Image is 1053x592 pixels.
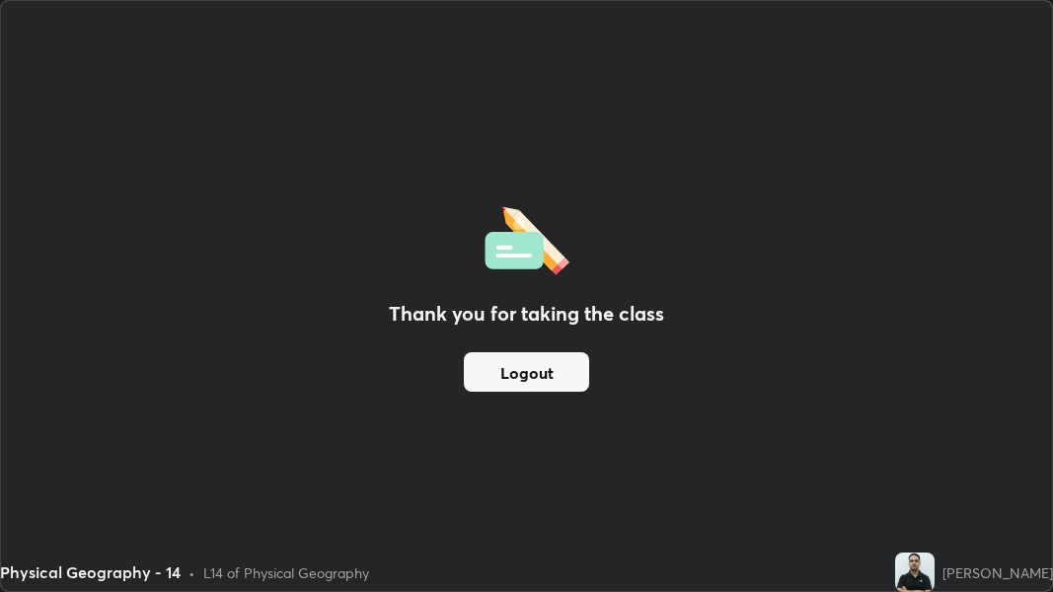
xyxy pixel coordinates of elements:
[389,299,664,329] h2: Thank you for taking the class
[942,562,1053,583] div: [PERSON_NAME]
[203,562,369,583] div: L14 of Physical Geography
[188,562,195,583] div: •
[895,553,935,592] img: e2c148373bd94405ba47758bc9f11e48.jpg
[485,200,569,275] img: offlineFeedback.1438e8b3.svg
[464,352,589,392] button: Logout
